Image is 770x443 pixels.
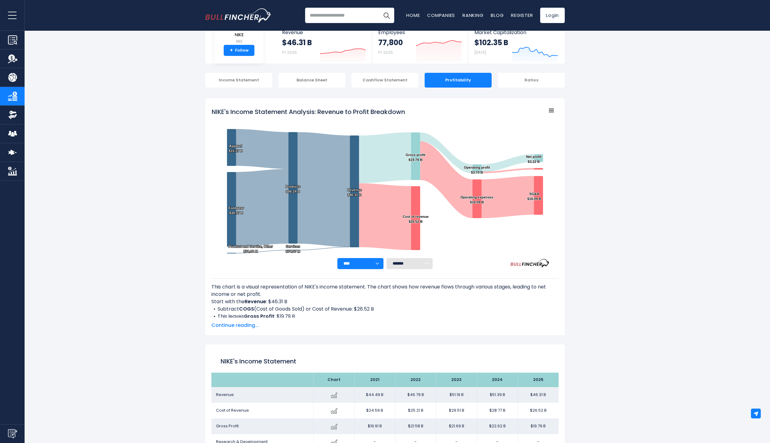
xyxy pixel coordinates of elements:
td: $28.77 B [477,403,518,418]
text: Services $74.00 M [286,245,300,253]
svg: NIKE's Income Statement Analysis: Revenue to Profit Breakdown [211,104,559,258]
td: $25.21 B [395,403,436,418]
td: $26.52 B [518,403,559,418]
strong: $102.35 B [474,38,508,47]
th: 2025 [518,373,559,387]
text: Product and Service, Other $74.00 M [229,245,273,253]
div: Cashflow Statement [352,73,418,88]
td: $19.91 B [354,418,395,434]
span: Revenue [282,29,366,35]
td: $21.58 B [395,418,436,434]
b: Gross Profit [244,313,274,320]
li: This leaves : $19.79 B [211,313,559,320]
a: Ranking [462,12,483,18]
span: Gross Profit [216,423,239,429]
a: Login [540,8,565,23]
span: NIKE [228,32,250,37]
text: Apparel $15.27 B [229,144,242,153]
td: $29.51 B [436,403,477,418]
text: Cost of revenue $26.52 B [403,215,429,223]
text: SG&A $16.09 B [527,192,541,201]
td: $21.69 B [436,418,477,434]
th: Chart [313,373,354,387]
div: Ratios [498,73,565,88]
strong: + [230,48,233,53]
a: Blog [491,12,504,18]
small: FY 2025 [378,50,393,55]
div: This chart is a visual representation of NIKE's income statement. The chart shows how revenue flo... [211,283,559,318]
span: Cost of Revenue [216,407,249,413]
text: Revenue $46.31 B [347,188,362,197]
a: Go to homepage [205,8,271,22]
text: Net profit $3.22 B [526,155,541,163]
strong: $46.31 B [282,38,312,47]
b: Revenue [245,298,266,305]
text: Operating profit $3.70 B [464,166,490,174]
strong: 77,800 [378,38,403,47]
a: +Follow [224,45,254,56]
a: Register [511,12,533,18]
span: Employees [378,29,462,35]
text: Products $46.24 B [285,185,301,193]
tspan: NIKE's Income Statement Analysis: Revenue to Profit Breakdown [212,108,405,116]
td: $46.31 B [518,387,559,403]
small: [DATE] [474,50,486,55]
th: 2021 [354,373,395,387]
li: Subtract (Cost of Goods Sold) or Cost of Revenue: $26.52 B [211,305,559,313]
span: Continue reading... [211,322,559,329]
img: Ownership [8,110,17,120]
a: Home [406,12,420,18]
button: Search [379,8,394,23]
th: 2022 [395,373,436,387]
b: COGS [239,305,254,312]
small: FY 2025 [282,50,297,55]
th: 2024 [477,373,518,387]
td: $51.19 B [436,387,477,403]
a: Employees 77,800 FY 2025 [372,24,468,64]
a: Market Capitalization $102.35 B [DATE] [468,24,564,64]
th: 2023 [436,373,477,387]
text: Footwear $30.97 B [229,206,244,215]
span: Revenue [216,392,234,398]
a: Revenue $46.31 B FY 2025 [276,24,372,64]
small: NKE [228,39,250,44]
h1: NIKE's Income Statement [221,357,549,366]
td: $19.79 B [518,418,559,434]
div: Profitability [425,73,492,88]
td: $46.79 B [395,387,436,403]
a: Companies [427,12,455,18]
td: $51.39 B [477,387,518,403]
text: Operating expenses $16.09 B [461,195,493,204]
text: Gross profit $19.79 B [406,153,425,162]
div: Balance Sheet [278,73,345,88]
img: Bullfincher logo [205,8,272,22]
td: $22.62 B [477,418,518,434]
div: Income Statement [205,73,272,88]
td: $24.59 B [354,403,395,418]
td: $44.49 B [354,387,395,403]
span: Market Capitalization [474,29,558,35]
